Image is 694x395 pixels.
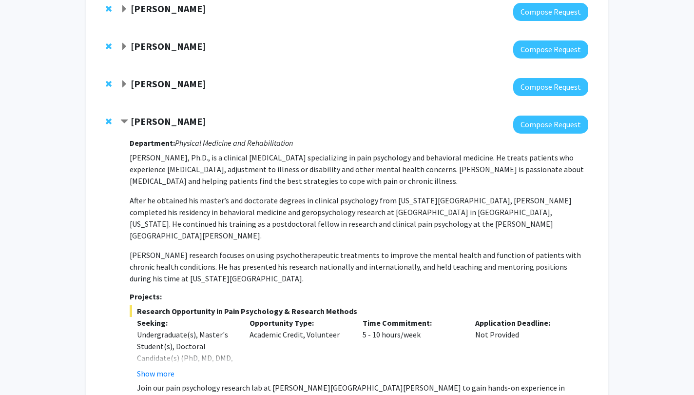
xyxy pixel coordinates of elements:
[137,368,174,379] button: Show more
[106,80,112,88] span: Remove Karen Fleming from bookmarks
[131,78,206,90] strong: [PERSON_NAME]
[120,118,128,126] span: Contract Fenan Rassu Bookmark
[475,317,574,329] p: Application Deadline:
[513,40,588,59] button: Compose Request to Casey Lurtz
[130,152,588,187] p: [PERSON_NAME], Ph.D., is a clinical [MEDICAL_DATA] specializing in pain psychology and behavioral...
[175,138,293,148] i: Physical Medicine and Rehabilitation
[137,317,235,329] p: Seeking:
[130,292,162,301] strong: Projects:
[250,317,348,329] p: Opportunity Type:
[130,195,588,241] p: After he obtained his master’s and doctorate degrees in clinical psychology from [US_STATE][GEOGR...
[120,80,128,88] span: Expand Karen Fleming Bookmark
[355,317,468,379] div: 5 - 10 hours/week
[131,115,206,127] strong: [PERSON_NAME]
[131,2,206,15] strong: [PERSON_NAME]
[120,5,128,13] span: Expand Moira-Phoebe Huet Bookmark
[130,138,175,148] strong: Department:
[106,5,112,13] span: Remove Moira-Phoebe Huet from bookmarks
[363,317,461,329] p: Time Commitment:
[130,249,588,284] p: [PERSON_NAME] research focuses on using psychotherapeutic treatments to improve the mental health...
[106,42,112,50] span: Remove Casey Lurtz from bookmarks
[513,3,588,21] button: Compose Request to Moira-Phoebe Huet
[513,116,588,134] button: Compose Request to Fenan Rassu
[120,43,128,51] span: Expand Casey Lurtz Bookmark
[513,78,588,96] button: Compose Request to Karen Fleming
[468,317,581,379] div: Not Provided
[130,305,588,317] span: Research Opportunity in Pain Psychology & Research Methods
[242,317,355,379] div: Academic Credit, Volunteer
[131,40,206,52] strong: [PERSON_NAME]
[7,351,41,388] iframe: Chat
[106,118,112,125] span: Remove Fenan Rassu from bookmarks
